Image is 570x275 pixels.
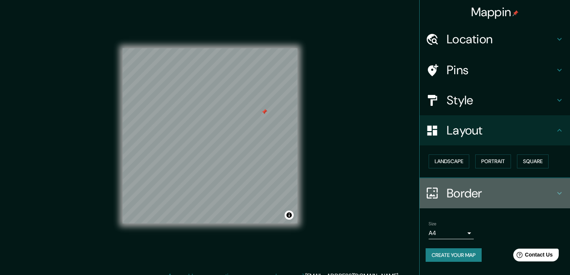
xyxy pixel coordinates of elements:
[447,123,555,138] h4: Layout
[420,115,570,145] div: Layout
[475,154,511,168] button: Portrait
[447,186,555,201] h4: Border
[285,211,294,220] button: Toggle attribution
[447,63,555,78] h4: Pins
[512,10,518,16] img: pin-icon.png
[420,24,570,54] div: Location
[420,178,570,208] div: Border
[429,154,469,168] button: Landscape
[517,154,549,168] button: Square
[426,248,482,262] button: Create your map
[503,246,562,267] iframe: Help widget launcher
[447,32,555,47] h4: Location
[471,5,519,20] h4: Mappin
[420,85,570,115] div: Style
[420,55,570,85] div: Pins
[447,93,555,108] h4: Style
[123,48,297,223] canvas: Map
[429,227,474,239] div: A4
[429,220,437,227] label: Size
